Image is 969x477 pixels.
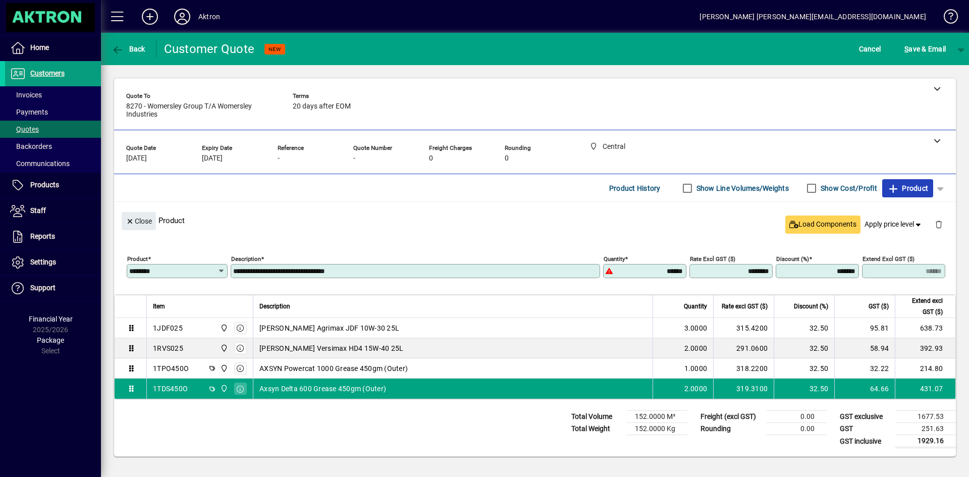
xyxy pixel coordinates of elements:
[766,423,827,435] td: 0.00
[122,212,156,230] button: Close
[835,411,895,423] td: GST exclusive
[835,423,895,435] td: GST
[30,258,56,266] span: Settings
[134,8,166,26] button: Add
[259,323,399,333] span: [PERSON_NAME] Agrimax JDF 10W-30 25L
[684,384,708,394] span: 2.0000
[766,411,827,423] td: 0.00
[5,35,101,61] a: Home
[109,40,148,58] button: Back
[5,121,101,138] a: Quotes
[904,45,908,53] span: S
[834,358,895,379] td: 32.22
[153,301,165,312] span: Item
[127,255,148,262] mat-label: Product
[164,41,255,57] div: Customer Quote
[699,9,926,25] div: [PERSON_NAME] [PERSON_NAME][EMAIL_ADDRESS][DOMAIN_NAME]
[895,423,956,435] td: 251.63
[927,220,951,229] app-page-header-button: Delete
[5,138,101,155] a: Backorders
[627,423,687,435] td: 152.0000 Kg
[10,160,70,168] span: Communications
[30,43,49,51] span: Home
[198,9,220,25] div: Aktron
[259,301,290,312] span: Description
[10,125,39,133] span: Quotes
[293,102,351,111] span: 20 days after EOM
[627,411,687,423] td: 152.0000 M³
[899,40,951,58] button: Save & Email
[865,219,923,230] span: Apply price level
[895,318,955,338] td: 638.73
[231,255,261,262] mat-label: Description
[904,41,946,57] span: ave & Email
[859,41,881,57] span: Cancel
[10,142,52,150] span: Backorders
[5,155,101,172] a: Communications
[114,202,956,239] div: Product
[566,411,627,423] td: Total Volume
[505,154,509,163] span: 0
[882,179,933,197] button: Product
[166,8,198,26] button: Profile
[218,363,229,374] span: Central
[819,183,877,193] label: Show Cost/Profit
[605,179,665,197] button: Product History
[202,154,223,163] span: [DATE]
[112,45,145,53] span: Back
[720,363,768,374] div: 318.2200
[776,255,809,262] mat-label: Discount (%)
[10,108,48,116] span: Payments
[566,423,627,435] td: Total Weight
[722,301,768,312] span: Rate excl GST ($)
[774,338,834,358] td: 32.50
[30,284,56,292] span: Support
[153,363,189,374] div: 1TPO450O
[5,198,101,224] a: Staff
[835,435,895,448] td: GST inclusive
[927,212,951,236] button: Delete
[30,181,59,189] span: Products
[794,301,828,312] span: Discount (%)
[5,224,101,249] a: Reports
[5,103,101,121] a: Payments
[10,91,42,99] span: Invoices
[153,384,188,394] div: 1TDS450O
[119,216,158,225] app-page-header-button: Close
[353,154,355,163] span: -
[5,276,101,301] a: Support
[259,384,386,394] span: Axsyn Delta 600 Grease 450gm (Outer)
[720,323,768,333] div: 315.4200
[774,379,834,399] td: 32.50
[895,411,956,423] td: 1677.53
[901,295,943,317] span: Extend excl GST ($)
[887,180,928,196] span: Product
[259,363,408,374] span: AXSYN Powercat 1000 Grease 450gm (Outer)
[869,301,889,312] span: GST ($)
[789,219,856,230] span: Load Components
[126,213,152,230] span: Close
[29,315,73,323] span: Financial Year
[895,435,956,448] td: 1929.16
[604,255,625,262] mat-label: Quantity
[30,232,55,240] span: Reports
[153,343,183,353] div: 1RVS025
[259,343,403,353] span: [PERSON_NAME] Versimax HD4 15W-40 25L
[936,2,956,35] a: Knowledge Base
[268,46,281,52] span: NEW
[684,301,707,312] span: Quantity
[895,379,955,399] td: 431.07
[218,343,229,354] span: Central
[774,358,834,379] td: 32.50
[153,323,183,333] div: 1JDF025
[694,183,789,193] label: Show Line Volumes/Weights
[126,154,147,163] span: [DATE]
[834,318,895,338] td: 95.81
[218,383,229,394] span: Central
[218,323,229,334] span: Central
[5,86,101,103] a: Invoices
[774,318,834,338] td: 32.50
[684,363,708,374] span: 1.0000
[126,102,278,119] span: 8270 - Womersley Group T/A Womersley Industries
[856,40,884,58] button: Cancel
